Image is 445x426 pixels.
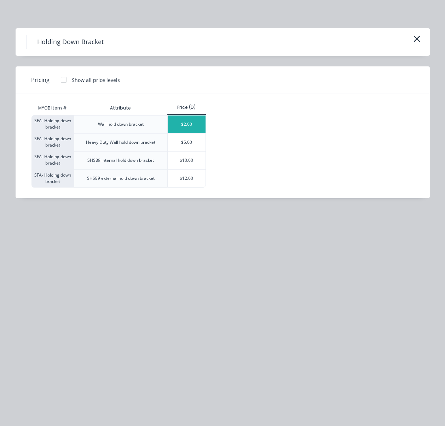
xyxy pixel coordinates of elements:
div: SHS89 internal hold down bracket [87,157,154,164]
span: Pricing [31,76,50,84]
div: SFA- Holding down bracket [31,169,74,188]
div: $2.00 [168,116,206,133]
div: Wall hold down bracket [98,121,144,128]
div: SFA- Holding down bracket [31,115,74,133]
div: SFA- Holding down bracket [31,133,74,151]
div: SHS89 external hold down bracket [87,175,155,182]
div: Show all price levels [72,76,120,84]
div: Price (D) [167,104,206,111]
h4: Holding Down Bracket [26,35,114,49]
div: SFA- Holding down bracket [31,151,74,169]
div: $5.00 [168,134,206,151]
div: MYOB Item # [31,101,74,115]
div: Attribute [104,99,137,117]
div: $12.00 [168,170,206,187]
div: $10.00 [168,152,206,169]
div: Heavy Duty Wall hold down bracket [86,139,155,146]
